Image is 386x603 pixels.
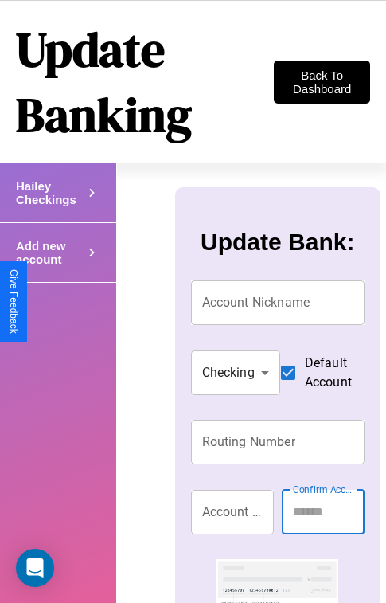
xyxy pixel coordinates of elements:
[16,179,84,206] h4: Hailey Checkings
[8,269,19,334] div: Give Feedback
[16,239,84,266] h4: Add new account
[16,17,274,147] h1: Update Banking
[274,61,370,104] button: Back To Dashboard
[16,549,54,587] div: Open Intercom Messenger
[305,354,352,392] span: Default Account
[191,350,280,395] div: Checking
[201,229,354,256] h3: Update Bank:
[293,483,357,496] label: Confirm Account Number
